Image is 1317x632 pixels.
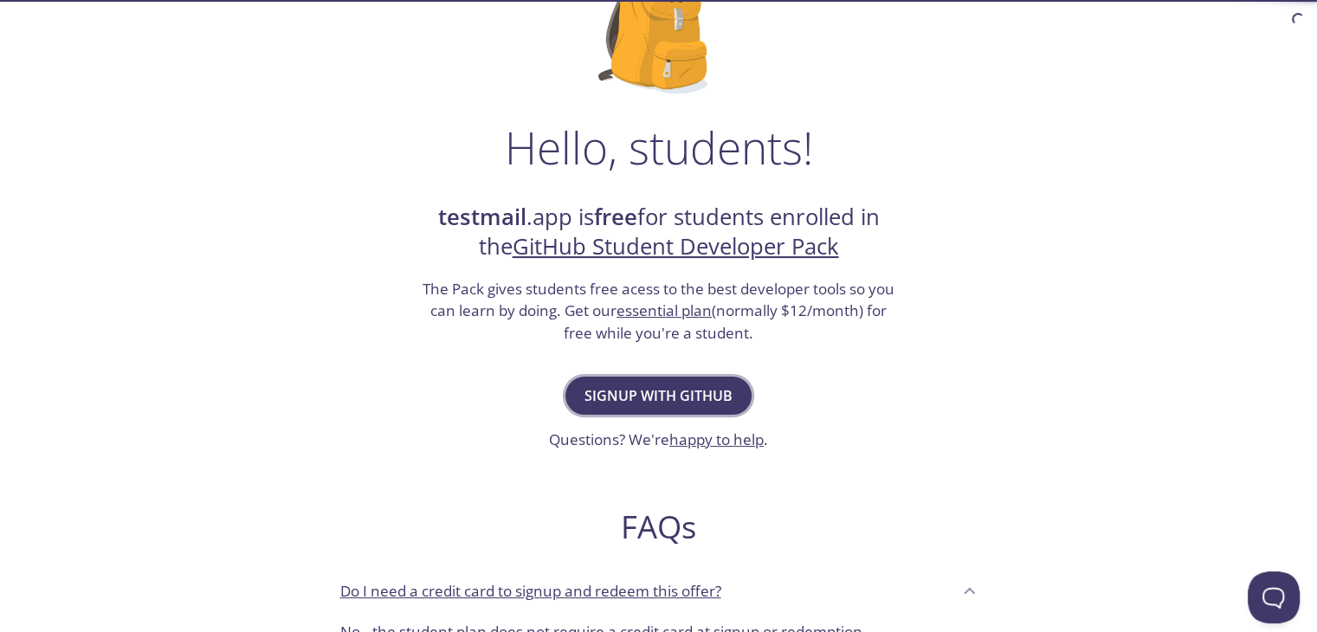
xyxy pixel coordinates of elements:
[505,121,813,173] h1: Hello, students!
[669,429,764,449] a: happy to help
[326,507,991,546] h2: FAQs
[421,278,897,345] h3: The Pack gives students free acess to the best developer tools so you can learn by doing. Get our...
[326,567,991,614] div: Do I need a credit card to signup and redeem this offer?
[438,202,526,232] strong: testmail
[549,429,768,451] h3: Questions? We're .
[584,384,733,408] span: Signup with GitHub
[513,231,839,261] a: GitHub Student Developer Pack
[594,202,637,232] strong: free
[421,203,897,262] h2: .app is for students enrolled in the
[617,300,712,320] a: essential plan
[565,377,752,415] button: Signup with GitHub
[340,580,721,603] p: Do I need a credit card to signup and redeem this offer?
[1248,571,1300,623] iframe: Help Scout Beacon - Open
